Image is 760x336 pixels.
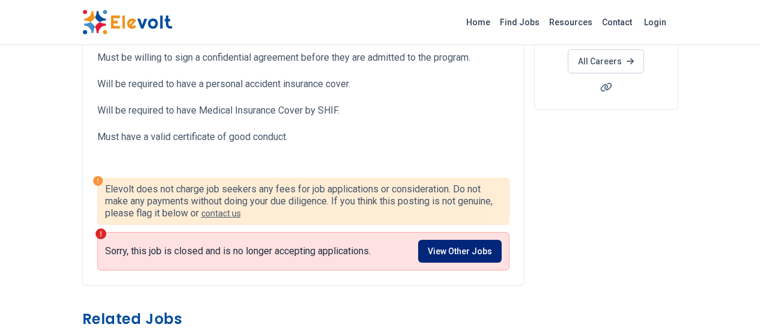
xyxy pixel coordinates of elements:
h3: Related Jobs [82,310,524,329]
a: Resources [544,13,597,32]
iframe: Chat Widget [700,278,760,336]
p: Will be required to have a personal accident insurance cover. [97,77,509,91]
a: Find Jobs [495,13,544,32]
a: View Other Jobs [418,240,502,263]
img: Elevolt [82,10,172,35]
a: Home [461,13,495,32]
p: Sorry, this job is closed and is no longer accepting applications. [105,245,371,257]
p: Elevolt does not charge job seekers any fees for job applications or consideration. Do not make a... [105,183,502,219]
a: All Careers [568,49,644,73]
a: Contact [597,13,637,32]
p: Will be required to have Medical Insurance Cover by SHIF. [97,103,509,118]
a: Login [637,10,673,34]
a: contact us [201,209,241,218]
p: Must be willing to sign a confidential agreement before they are admitted to the program. [97,50,509,65]
p: Must have a valid certificate of good conduct. [97,130,509,144]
